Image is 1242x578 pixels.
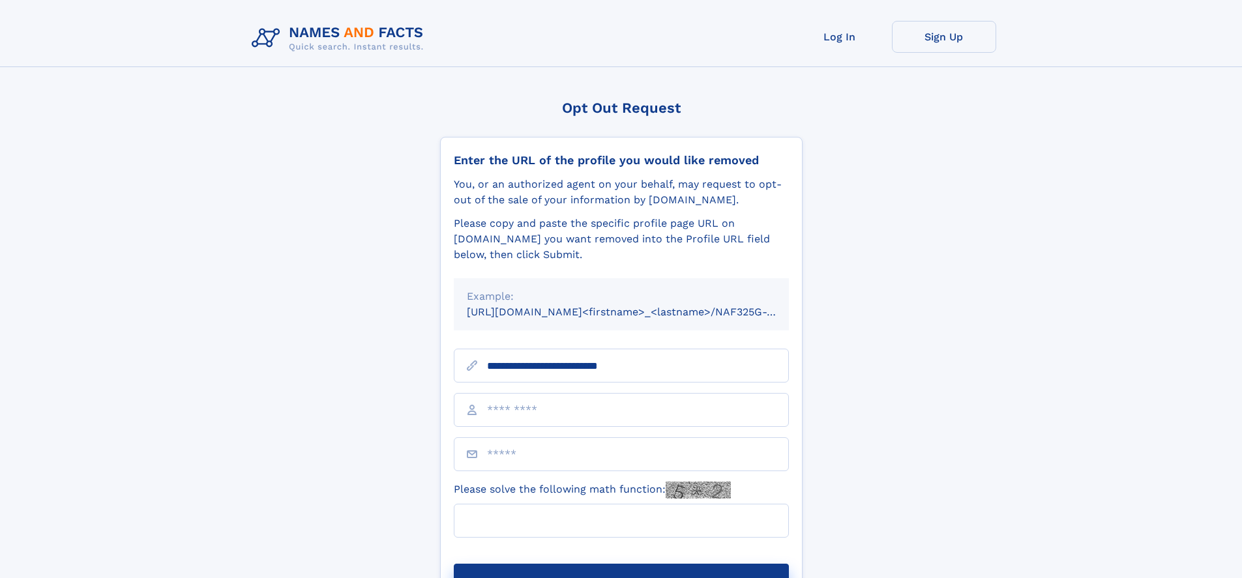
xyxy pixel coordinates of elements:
img: Logo Names and Facts [246,21,434,56]
div: Please copy and paste the specific profile page URL on [DOMAIN_NAME] you want removed into the Pr... [454,216,789,263]
small: [URL][DOMAIN_NAME]<firstname>_<lastname>/NAF325G-xxxxxxxx [467,306,814,318]
div: You, or an authorized agent on your behalf, may request to opt-out of the sale of your informatio... [454,177,789,208]
div: Example: [467,289,776,304]
a: Log In [788,21,892,53]
div: Enter the URL of the profile you would like removed [454,153,789,167]
div: Opt Out Request [440,100,803,116]
a: Sign Up [892,21,996,53]
label: Please solve the following math function: [454,482,731,499]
